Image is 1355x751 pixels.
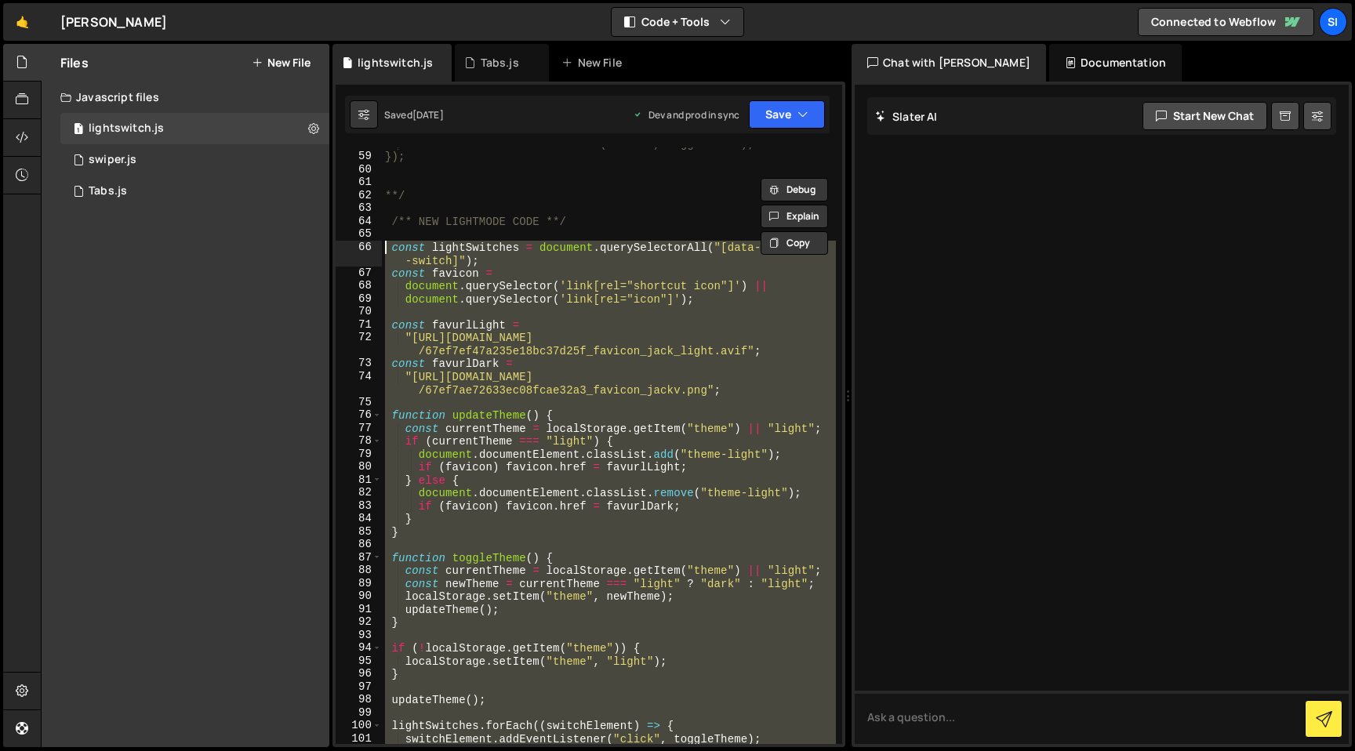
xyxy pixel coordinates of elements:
[60,113,329,144] div: 12705/31852.js
[336,331,382,357] div: 72
[252,56,311,69] button: New File
[336,641,382,655] div: 94
[336,693,382,706] div: 98
[336,499,382,513] div: 83
[852,44,1046,82] div: Chat with [PERSON_NAME]
[336,460,382,473] div: 80
[761,205,828,228] button: Explain
[336,551,382,564] div: 87
[1142,102,1267,130] button: Start new chat
[336,667,382,680] div: 96
[60,144,329,176] div: 12705/31066.js
[336,408,382,422] div: 76
[336,512,382,525] div: 84
[336,150,382,163] div: 59
[561,55,627,71] div: New File
[1049,44,1182,82] div: Documentation
[336,189,382,202] div: 62
[336,422,382,435] div: 77
[89,122,164,136] div: lightswitch.js
[336,267,382,280] div: 67
[481,55,519,71] div: Tabs.js
[336,525,382,539] div: 85
[336,706,382,720] div: 99
[336,473,382,487] div: 81
[384,108,444,122] div: Saved
[336,318,382,332] div: 71
[89,184,127,198] div: Tabs.js
[336,680,382,694] div: 97
[875,109,938,124] h2: Slater AI
[336,590,382,603] div: 90
[336,163,382,176] div: 60
[1319,8,1347,36] a: SI
[336,434,382,448] div: 78
[761,231,828,255] button: Copy
[336,629,382,642] div: 93
[336,615,382,629] div: 92
[336,201,382,215] div: 63
[336,370,382,396] div: 74
[612,8,743,36] button: Code + Tools
[42,82,329,113] div: Javascript files
[336,305,382,318] div: 70
[761,178,828,201] button: Debug
[3,3,42,41] a: 🤙
[60,13,167,31] div: [PERSON_NAME]
[336,215,382,228] div: 64
[336,486,382,499] div: 82
[336,577,382,590] div: 89
[336,564,382,577] div: 88
[336,448,382,461] div: 79
[336,719,382,732] div: 100
[749,100,825,129] button: Save
[336,176,382,189] div: 61
[336,357,382,370] div: 73
[1138,8,1314,36] a: Connected to Webflow
[60,176,329,207] div: 12705/31853.js
[60,54,89,71] h2: Files
[336,603,382,616] div: 91
[74,124,83,136] span: 1
[336,227,382,241] div: 65
[336,292,382,306] div: 69
[336,732,382,746] div: 101
[336,655,382,668] div: 95
[336,241,382,267] div: 66
[358,55,433,71] div: lightswitch.js
[89,153,136,167] div: swiper.js
[633,108,739,122] div: Dev and prod in sync
[336,538,382,551] div: 86
[336,279,382,292] div: 68
[336,396,382,409] div: 75
[412,108,444,122] div: [DATE]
